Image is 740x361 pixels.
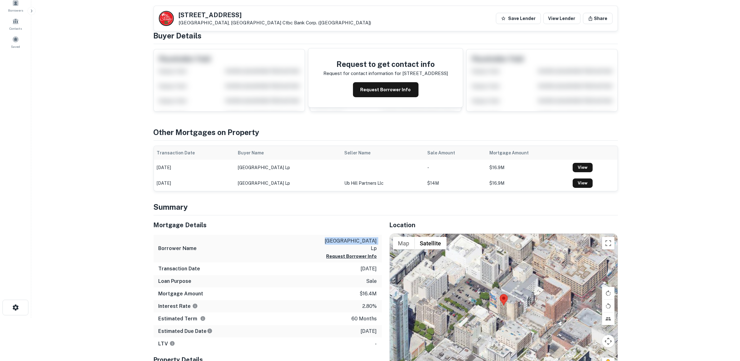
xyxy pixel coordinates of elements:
button: Show satellite imagery [415,237,447,249]
p: 60 months [352,315,377,323]
button: Rotate map counterclockwise [602,300,615,312]
td: [DATE] [154,160,235,175]
td: $16.9M [487,160,570,175]
h5: [STREET_ADDRESS] [179,12,371,18]
button: Tilt map [602,313,615,325]
h6: LTV [159,340,175,348]
p: [GEOGRAPHIC_DATA], [GEOGRAPHIC_DATA] [179,20,371,26]
h4: Summary [154,201,618,213]
h6: Loan Purpose [159,278,192,285]
svg: Term is based on a standard schedule for this type of loan. [200,316,206,321]
h4: Buyer Details [154,30,618,41]
a: View [573,178,593,188]
h6: Estimated Term [159,315,206,323]
a: View Lender [543,13,581,24]
th: Seller Name [341,146,424,160]
button: Map camera controls [602,335,615,348]
h4: Request to get contact info [323,58,448,70]
h5: Location [390,220,618,230]
span: Contacts [9,26,22,31]
h6: Interest Rate [159,303,198,310]
th: Buyer Name [235,146,341,160]
h6: Transaction Date [159,265,200,273]
button: Save Lender [496,13,541,24]
p: sale [366,278,377,285]
p: - [375,340,377,348]
a: Ctbc Bank Corp. ([GEOGRAPHIC_DATA]) [283,20,371,25]
svg: Estimate is based on a standard schedule for this type of loan. [207,328,213,334]
th: Mortgage Amount [487,146,570,160]
p: $16.4m [360,290,377,298]
td: [GEOGRAPHIC_DATA] lp [235,160,341,175]
h6: Mortgage Amount [159,290,203,298]
button: Request Borrower Info [353,82,419,97]
a: Saved [2,33,29,50]
button: Share [583,13,613,24]
button: Show street map [393,237,415,249]
h5: Mortgage Details [154,220,382,230]
button: Request Borrower Info [326,253,377,260]
span: Saved [11,44,20,49]
td: $14M [424,175,487,191]
h6: Estimated Due Date [159,328,213,335]
p: Request for contact information for [323,70,401,77]
p: [GEOGRAPHIC_DATA] lp [321,237,377,252]
a: Contacts [2,15,29,32]
th: Sale Amount [424,146,487,160]
h4: Other Mortgages on Property [154,127,618,138]
td: $16.9M [487,175,570,191]
a: View [573,163,593,172]
svg: LTVs displayed on the website are for informational purposes only and may be reported incorrectly... [169,341,175,346]
p: [STREET_ADDRESS] [402,70,448,77]
th: Transaction Date [154,146,235,160]
td: - [424,160,487,175]
td: [GEOGRAPHIC_DATA] lp [235,175,341,191]
span: Borrowers [8,8,23,13]
p: [DATE] [361,265,377,273]
button: Rotate map clockwise [602,287,615,299]
p: 2.80% [363,303,377,310]
td: [DATE] [154,175,235,191]
iframe: Chat Widget [709,311,740,341]
svg: The interest rates displayed on the website are for informational purposes only and may be report... [192,303,198,309]
h6: Borrower Name [159,245,197,252]
p: [DATE] [361,328,377,335]
button: Toggle fullscreen view [602,237,615,249]
td: ub hill partners llc [341,175,424,191]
